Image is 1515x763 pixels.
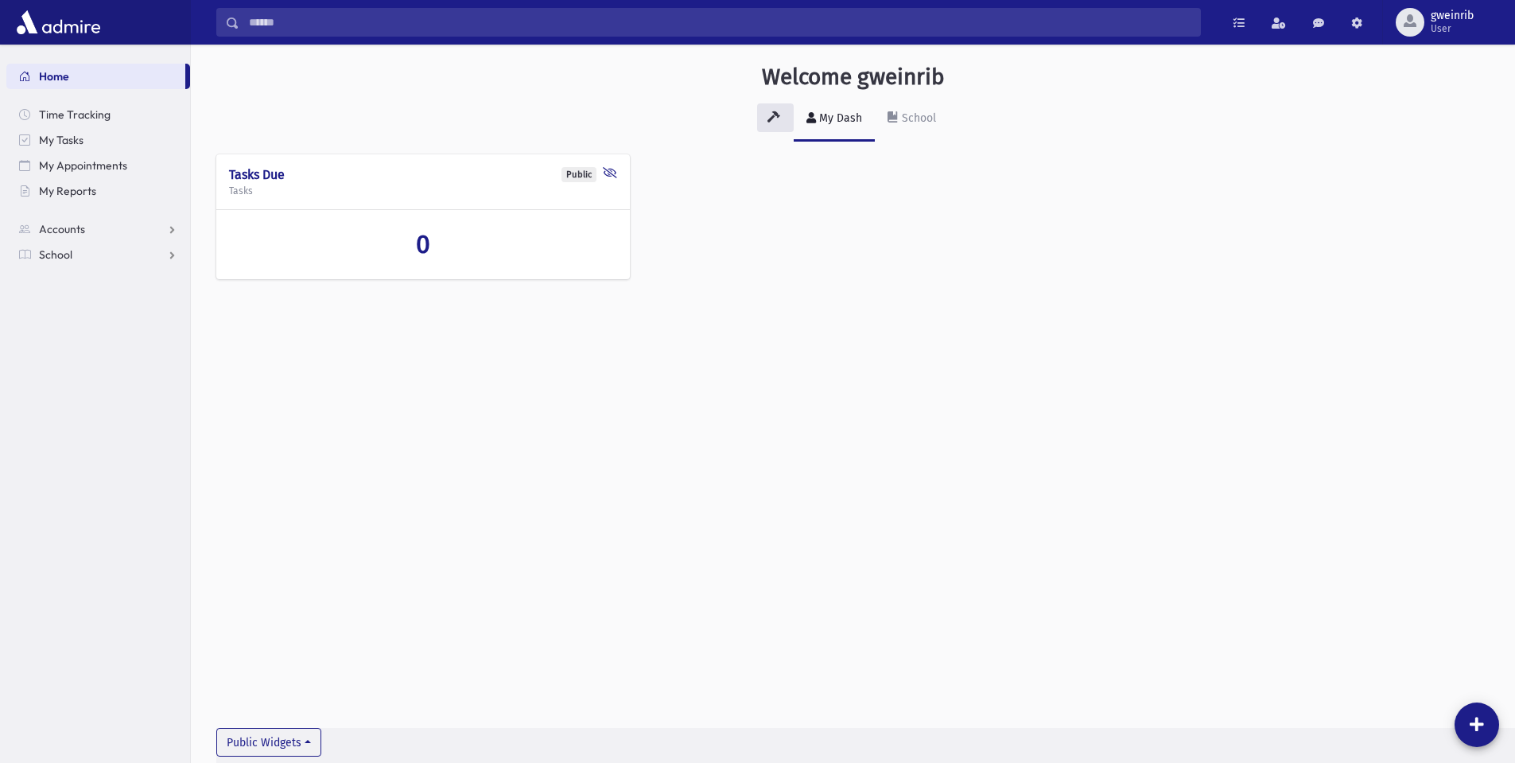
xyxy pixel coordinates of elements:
[875,97,949,142] a: School
[561,167,596,182] div: Public
[6,216,190,242] a: Accounts
[6,178,190,204] a: My Reports
[39,247,72,262] span: School
[794,97,875,142] a: My Dash
[39,107,111,122] span: Time Tracking
[6,127,190,153] a: My Tasks
[39,133,84,147] span: My Tasks
[39,184,96,198] span: My Reports
[229,185,617,197] h5: Tasks
[13,6,104,38] img: AdmirePro
[762,64,945,91] h3: Welcome gweinrib
[229,167,617,182] h4: Tasks Due
[216,728,321,757] button: Public Widgets
[6,242,190,267] a: School
[6,102,190,127] a: Time Tracking
[1431,10,1474,22] span: gweinrib
[239,8,1200,37] input: Search
[816,111,862,125] div: My Dash
[39,158,127,173] span: My Appointments
[6,153,190,178] a: My Appointments
[39,222,85,236] span: Accounts
[6,64,185,89] a: Home
[1431,22,1474,35] span: User
[416,229,430,259] span: 0
[229,229,617,259] a: 0
[899,111,936,125] div: School
[39,69,69,84] span: Home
